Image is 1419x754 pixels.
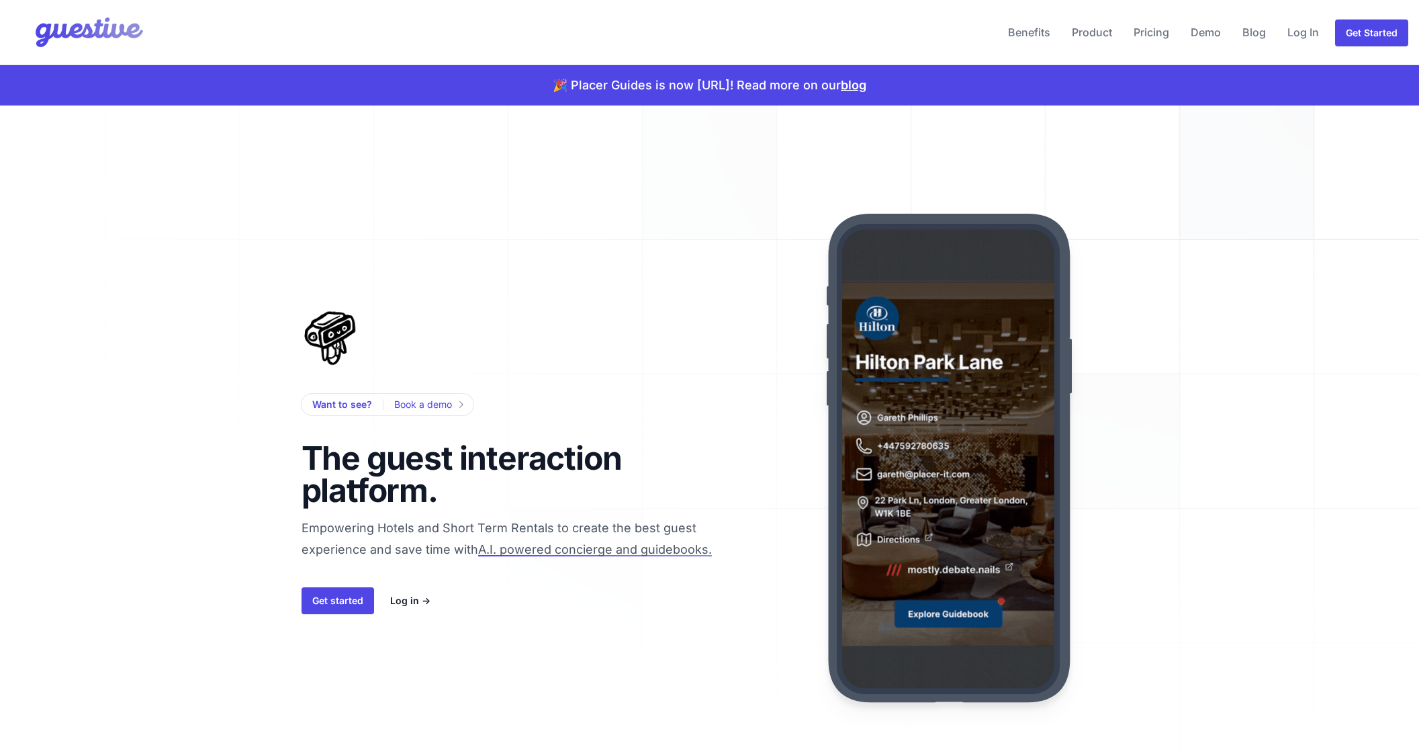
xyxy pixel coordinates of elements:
[390,593,430,609] a: Log in →
[302,587,374,614] a: Get started
[553,76,866,95] p: 🎉 Placer Guides is now [URL]! Read more on our
[1066,16,1117,48] a: Product
[11,5,146,59] img: Your Company
[302,521,753,614] span: Empowering Hotels and Short Term Rentals to create the best guest experience and save time with
[1335,19,1408,46] a: Get Started
[302,442,645,507] h1: The guest interaction platform.
[1237,16,1271,48] a: Blog
[1128,16,1175,48] a: Pricing
[478,542,712,556] span: A.I. powered concierge and guidebooks.
[1185,16,1226,48] a: Demo
[1003,16,1056,48] a: Benefits
[841,78,866,92] a: blog
[394,396,463,413] a: Book a demo
[1282,16,1324,48] a: Log In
